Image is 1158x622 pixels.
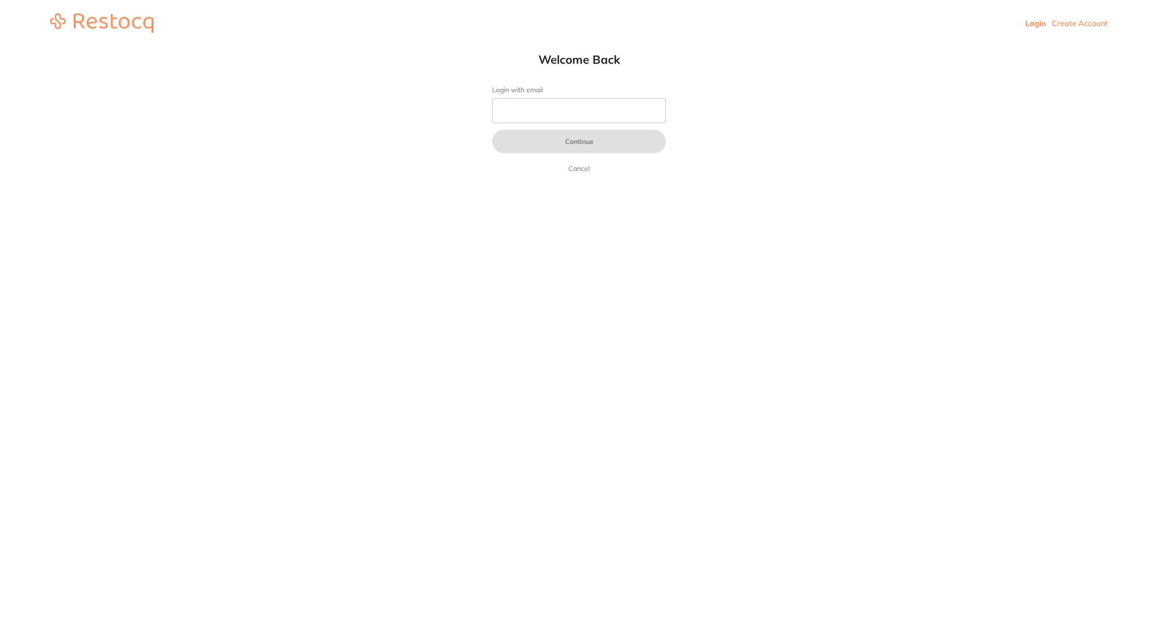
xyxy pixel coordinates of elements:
h1: Welcome Back [473,52,685,67]
a: Login [1025,18,1046,28]
a: Create Account [1052,18,1108,28]
button: Continue [492,130,666,153]
a: Cancel [566,163,592,174]
img: restocq_logo.svg [50,14,153,33]
label: Login with email [492,86,666,94]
